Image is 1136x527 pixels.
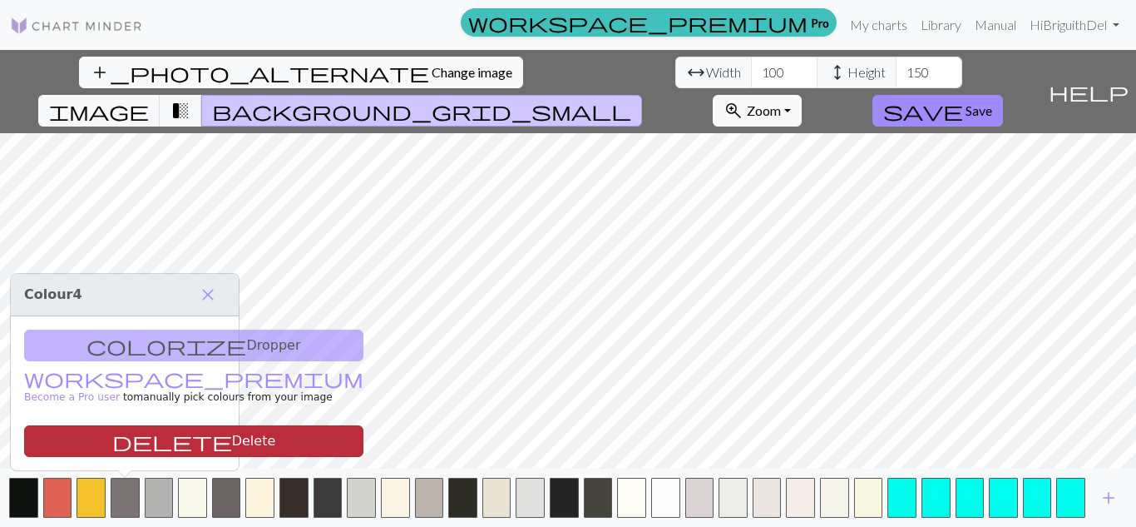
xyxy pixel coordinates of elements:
span: Height [847,62,886,82]
span: transition_fade [170,99,190,122]
a: Library [914,8,968,42]
span: workspace_premium [468,11,808,34]
span: add_photo_alternate [90,61,429,84]
a: HiBriguithDel [1023,8,1126,42]
span: help [1049,80,1129,103]
span: save [883,99,963,122]
span: close [198,283,218,306]
span: workspace_premium [24,366,363,390]
a: My charts [843,8,914,42]
span: Save [966,102,992,118]
span: background_grid_small [212,99,631,122]
button: Delete color [24,425,363,457]
span: Colour 4 [24,286,82,302]
button: Zoom [713,95,802,127]
span: height [827,61,847,84]
span: arrow_range [686,61,706,84]
span: Change image [432,64,512,80]
span: delete [112,430,232,453]
button: Add color [1088,482,1129,514]
span: add [1099,486,1119,510]
span: zoom_in [724,99,743,122]
span: Width [706,62,741,82]
button: Change image [79,57,523,88]
a: Pro [461,8,837,37]
span: image [49,99,149,122]
a: Become a Pro user [24,374,363,403]
button: Close [190,281,225,309]
span: Zoom [747,102,781,118]
img: Logo [10,16,143,36]
small: to manually pick colours from your image [24,374,363,403]
button: Help [1041,50,1136,133]
a: Manual [968,8,1023,42]
button: Save [872,95,1003,127]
